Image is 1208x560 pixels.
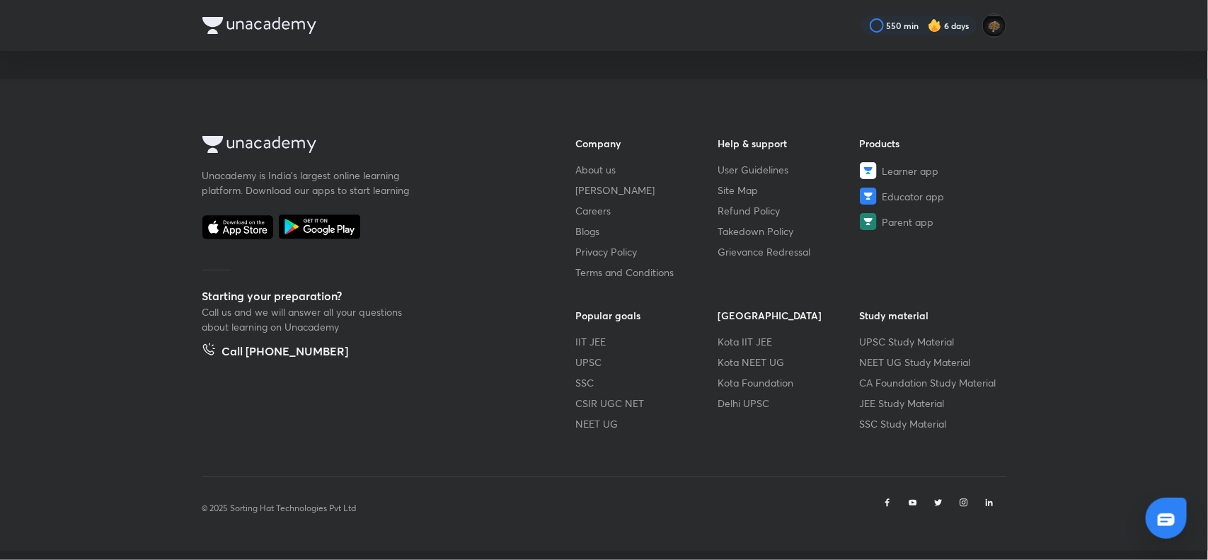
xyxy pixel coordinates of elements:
[860,213,1002,230] a: Parent app
[576,244,718,259] a: Privacy Policy
[882,189,945,204] span: Educator app
[718,183,860,198] a: Site Map
[576,224,718,239] a: Blogs
[860,188,877,205] img: Educator app
[576,203,611,218] span: Careers
[860,396,1002,411] a: JEE Study Material
[202,502,357,515] p: © 2025 Sorting Hat Technologies Pvt Ltd
[202,287,531,304] h5: Starting your preparation?
[860,308,1002,323] h6: Study material
[718,224,860,239] a: Takedown Policy
[718,334,860,349] a: Kota IIT JEE
[718,396,860,411] a: Delhi UPSC
[860,355,1002,370] a: NEET UG Study Material
[202,17,316,34] img: Company Logo
[982,13,1006,38] img: abhishek kumar
[202,136,531,156] a: Company Logo
[576,265,718,280] a: Terms and Conditions
[718,162,860,177] a: User Guidelines
[718,355,860,370] a: Kota NEET UG
[202,168,415,198] p: Unacademy is India’s largest online learning platform. Download our apps to start learning
[576,334,718,349] a: IIT JEE
[718,136,860,151] h6: Help & support
[576,375,718,390] a: SSC
[860,162,877,179] img: Learner app
[576,183,718,198] a: [PERSON_NAME]
[860,136,1002,151] h6: Products
[576,308,718,323] h6: Popular goals
[576,162,718,177] a: About us
[718,244,860,259] a: Grievance Redressal
[860,213,877,230] img: Parent app
[882,215,934,229] span: Parent app
[202,343,349,362] a: Call [PHONE_NUMBER]
[576,203,718,218] a: Careers
[718,375,860,390] a: Kota Foundation
[860,375,1002,390] a: CA Foundation Study Material
[576,396,718,411] a: CSIR UGC NET
[202,136,316,153] img: Company Logo
[222,343,349,362] h5: Call [PHONE_NUMBER]
[576,416,718,431] a: NEET UG
[860,162,1002,179] a: Learner app
[718,203,860,218] a: Refund Policy
[928,18,942,33] img: streak
[202,304,415,334] p: Call us and we will answer all your questions about learning on Unacademy
[718,308,860,323] h6: [GEOGRAPHIC_DATA]
[882,164,939,178] span: Learner app
[860,416,1002,431] a: SSC Study Material
[576,136,718,151] h6: Company
[860,188,1002,205] a: Educator app
[860,334,1002,349] a: UPSC Study Material
[576,355,718,370] a: UPSC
